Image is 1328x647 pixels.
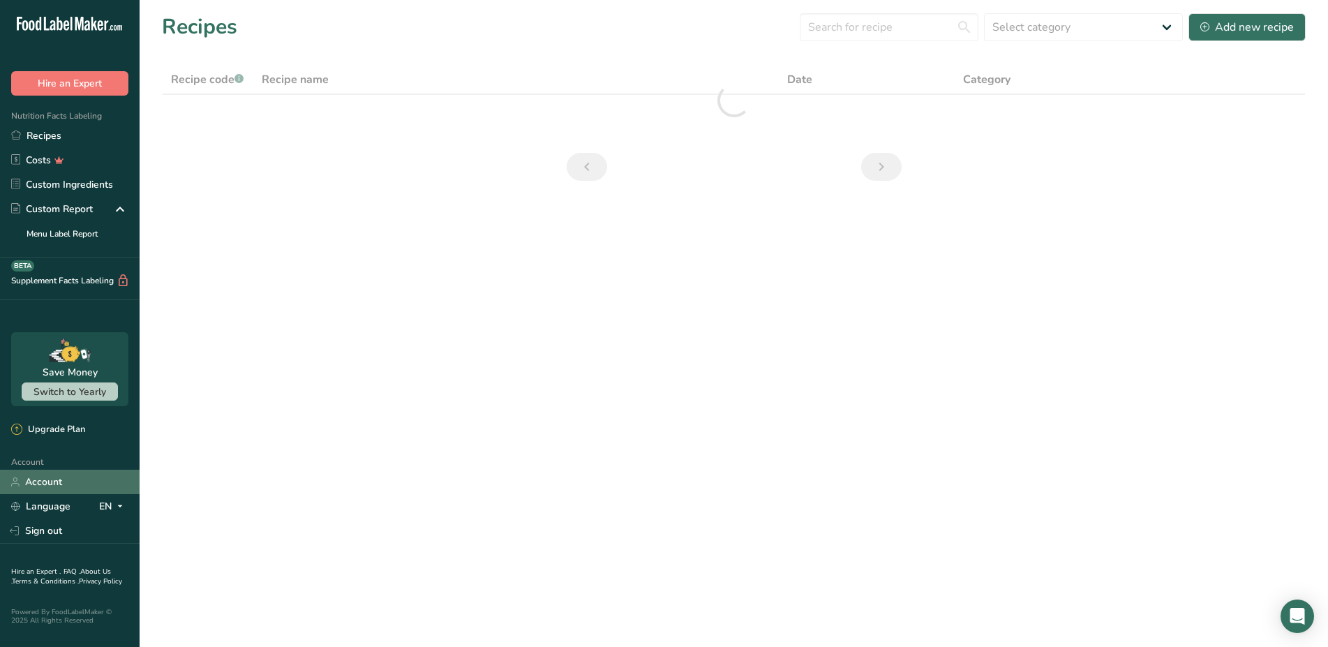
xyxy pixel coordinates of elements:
div: EN [99,498,128,515]
button: Add new recipe [1188,13,1306,41]
button: Switch to Yearly [22,382,118,401]
a: Hire an Expert . [11,567,61,577]
a: Next page [861,153,902,181]
a: FAQ . [64,567,80,577]
div: Save Money [43,365,98,380]
a: About Us . [11,567,111,586]
div: Custom Report [11,202,93,216]
h1: Recipes [162,11,237,43]
div: Add new recipe [1200,19,1294,36]
div: BETA [11,260,34,272]
div: Open Intercom Messenger [1281,600,1314,633]
a: Previous page [567,153,607,181]
button: Hire an Expert [11,71,128,96]
a: Language [11,494,70,519]
a: Terms & Conditions . [12,577,79,586]
a: Privacy Policy [79,577,122,586]
div: Upgrade Plan [11,423,85,437]
input: Search for recipe [800,13,978,41]
span: Switch to Yearly [33,385,106,399]
div: Powered By FoodLabelMaker © 2025 All Rights Reserved [11,608,128,625]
